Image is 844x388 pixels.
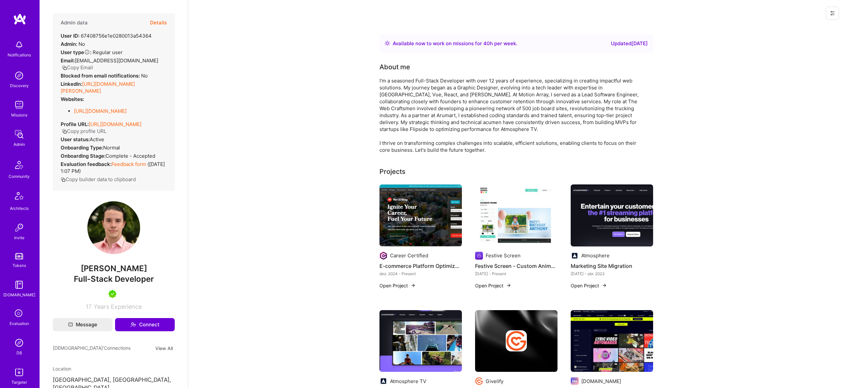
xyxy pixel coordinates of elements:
button: Open Project [475,282,511,289]
img: logo [13,13,26,25]
img: Admin Search [13,336,26,349]
div: Notifications [8,51,31,58]
img: Community [11,157,27,173]
span: normal [103,145,120,151]
button: Copy profile URL [62,128,106,135]
img: Marketing Site Migration [571,184,653,246]
img: Architects [11,189,27,205]
img: Skill Targeter [13,366,26,379]
div: Updated [DATE] [611,40,648,48]
div: Invite [14,234,24,241]
img: admin teamwork [13,128,26,141]
div: Givelify [486,378,503,385]
div: No [61,72,148,79]
strong: Blocked from email notifications: [61,73,141,79]
div: Location [53,365,175,372]
div: 67408756e1e0280013a54364 [61,32,152,39]
button: View All [153,344,175,352]
img: Company logo [571,377,579,385]
img: Festive Screen - Custom Animated Greeting Cards Video Platform [475,184,558,246]
div: No [61,41,85,48]
img: Company logo [379,377,387,385]
div: [DOMAIN_NAME] [3,291,35,298]
img: Marketing Site Revamp and Feature Development [379,310,462,372]
img: arrow-right [602,283,607,288]
strong: Onboarding Type: [61,145,103,151]
div: Festive Screen [486,252,521,259]
div: Admin [14,141,25,148]
div: DB [16,349,22,356]
a: Feedback form [111,161,146,167]
img: arrow-right [410,283,416,288]
a: [URL][DOMAIN_NAME] [74,108,127,114]
img: Company logo [571,252,579,260]
strong: Email: [61,57,75,64]
button: Copy Email [62,64,93,71]
div: I'm a seasoned Full-Stack Developer with over 12 years of experience, specializing in creating im... [379,77,643,153]
img: Company logo [379,252,387,260]
i: icon Copy [62,129,67,134]
img: arrow-right [506,283,511,288]
span: Active [90,136,104,143]
img: Availability [385,41,390,46]
div: Missions [11,112,27,118]
span: 40 [483,40,490,47]
h4: Festive Screen - Custom Animated Greeting Cards Video Platform [475,262,558,270]
strong: User status: [61,136,90,143]
img: discovery [13,69,26,82]
div: Career Certified [390,252,428,259]
div: Available now to work on missions for h per week . [393,40,517,48]
span: Full-Stack Developer [74,274,154,284]
div: Tokens [13,262,26,269]
div: dez. 2024 - Present [379,270,462,277]
img: Invite [13,221,26,234]
i: icon SelectionTeam [13,307,25,320]
div: ( [DATE] 1:07 PM ) [61,161,167,175]
button: Message [53,318,112,331]
img: teamwork [13,98,26,112]
button: Open Project [379,282,416,289]
div: Atmosphere TV [390,378,426,385]
div: [DATE] - abr. 2023 [571,270,653,277]
a: [URL][DOMAIN_NAME][PERSON_NAME] [61,81,135,94]
a: [URL][DOMAIN_NAME] [89,121,141,127]
h4: Marketing Site Migration [571,262,653,270]
span: [DEMOGRAPHIC_DATA]' Connections [53,344,131,352]
i: Help [84,49,90,55]
img: Company logo [506,330,527,351]
div: [DATE] - Present [475,270,558,277]
h4: E-commerce Platform Optimization [379,262,462,270]
div: About me [379,62,410,72]
div: [DOMAIN_NAME] [581,378,621,385]
img: Company logo [475,252,483,260]
img: tokens [15,253,23,259]
div: Regular user [61,49,123,56]
i: icon Copy [62,65,67,70]
img: A.Teamer in Residence [108,290,116,298]
span: Complete - Accepted [105,153,155,159]
button: Details [150,13,167,32]
i: icon Copy [61,177,66,182]
span: [EMAIL_ADDRESS][DOMAIN_NAME] [75,57,158,64]
strong: LinkedIn: [61,81,82,87]
button: Connect [115,318,175,331]
img: guide book [13,278,26,291]
strong: Websites: [61,96,84,102]
strong: Evaluation feedback: [61,161,111,167]
button: Open Project [571,282,607,289]
div: Discovery [10,82,29,89]
i: icon Connect [130,322,136,328]
img: Company logo [475,377,483,385]
strong: Profile URL: [61,121,89,127]
img: bell [13,38,26,51]
img: cover [475,310,558,372]
span: 17 [86,303,92,310]
div: Targeter [12,379,27,386]
strong: User type : [61,49,91,55]
i: icon Mail [68,322,73,327]
img: User Avatar [87,201,140,254]
div: Community [9,173,30,180]
h4: Admin data [61,20,88,26]
button: Copy builder data to clipboard [61,176,136,183]
div: Evaluation [10,320,29,327]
